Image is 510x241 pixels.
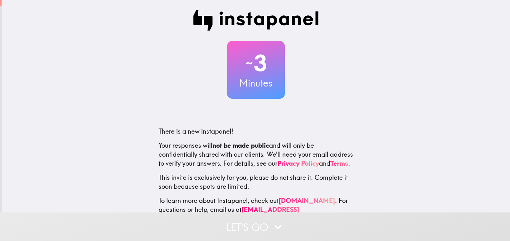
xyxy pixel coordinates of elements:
a: Terms [330,159,348,167]
h2: 3 [227,50,285,76]
a: Privacy Policy [277,159,319,167]
h3: Minutes [227,76,285,90]
p: This invite is exclusively for you, please do not share it. Complete it soon because spots are li... [159,173,353,191]
b: not be made public [212,141,269,149]
span: There is a new instapanel! [159,127,233,135]
img: Instapanel [193,10,319,31]
span: ~ [245,54,254,73]
p: Your responses will and will only be confidentially shared with our clients. We'll need your emai... [159,141,353,168]
a: [DOMAIN_NAME] [279,196,335,204]
p: To learn more about Instapanel, check out . For questions or help, email us at . [159,196,353,223]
